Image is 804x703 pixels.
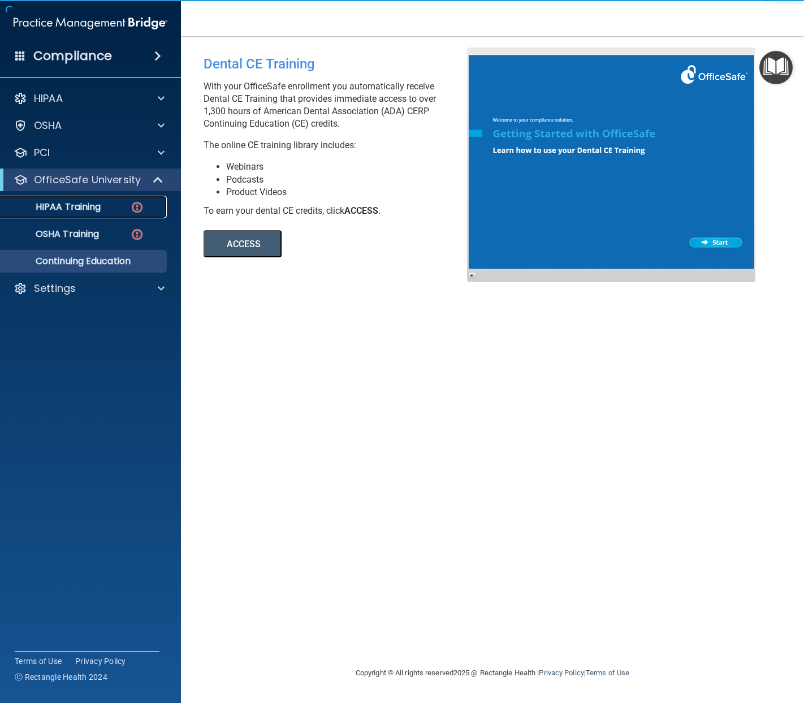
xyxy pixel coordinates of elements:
p: PCI [34,146,50,159]
a: Settings [14,282,165,295]
a: Privacy Policy [539,669,583,677]
a: OfficeSafe University [14,173,164,187]
b: ACCESS [344,205,378,216]
img: danger-circle.6113f641.png [130,200,144,214]
p: The online CE training library includes: [204,139,476,152]
li: Product Videos [226,186,476,199]
div: Copyright © All rights reserved 2025 @ Rectangle Health | | [286,655,699,691]
a: ACCESS [204,240,513,249]
img: danger-circle.6113f641.png [130,227,144,241]
h4: Compliance [33,48,112,64]
a: PCI [14,146,165,159]
p: OSHA Training [7,228,99,240]
p: HIPAA Training [7,201,101,213]
p: HIPAA [34,92,63,105]
li: Webinars [226,161,476,173]
a: Terms of Use [15,655,62,667]
p: Continuing Education [7,256,162,267]
li: Podcasts [226,174,476,186]
p: With your OfficeSafe enrollment you automatically receive Dental CE Training that provides immedi... [204,80,476,130]
p: Settings [34,282,76,295]
div: Dental CE Training [204,48,476,80]
p: OfficeSafe University [34,173,141,187]
button: Open Resource Center [759,51,793,84]
a: HIPAA [14,92,165,105]
a: Terms of Use [586,669,629,677]
p: OSHA [34,119,62,132]
a: Privacy Policy [75,655,126,667]
span: Ⓒ Rectangle Health 2024 [15,671,107,683]
button: ACCESS [204,230,282,257]
img: PMB logo [14,12,167,34]
a: OSHA [14,119,165,132]
div: To earn your dental CE credits, click . [204,205,476,217]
